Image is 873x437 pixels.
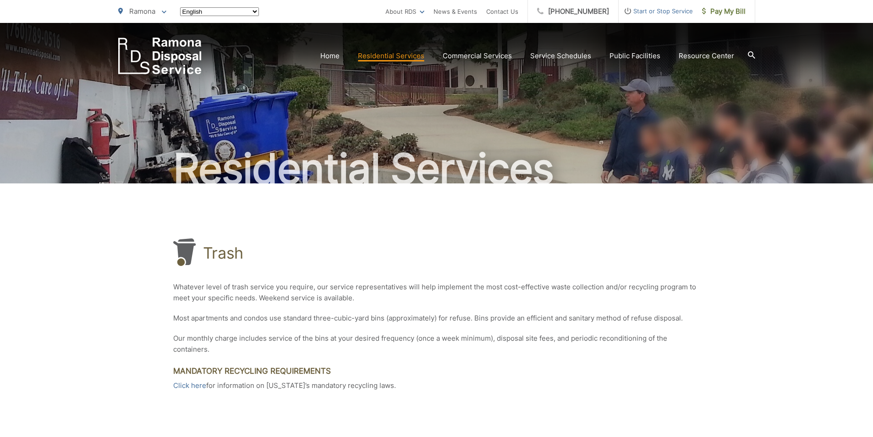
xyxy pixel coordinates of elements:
[173,282,700,304] p: Whatever level of trash service you require, our service representatives will help implement the ...
[486,6,518,17] a: Contact Us
[702,6,746,17] span: Pay My Bill
[385,6,424,17] a: About RDS
[679,50,734,61] a: Resource Center
[129,7,155,16] span: Ramona
[530,50,591,61] a: Service Schedules
[203,244,244,262] h1: Trash
[173,366,700,376] h3: Mandatory Recycling Requirements
[320,50,340,61] a: Home
[173,333,700,355] p: Our monthly charge includes service of the bins at your desired frequency (once a week minimum), ...
[609,50,660,61] a: Public Facilities
[173,313,700,324] p: Most apartments and condos use standard three-cubic-yard bins (approximately) for refuse. Bins pr...
[358,50,424,61] a: Residential Services
[443,50,512,61] a: Commercial Services
[118,38,202,74] a: EDCD logo. Return to the homepage.
[434,6,477,17] a: News & Events
[118,146,755,192] h2: Residential Services
[173,380,206,391] a: Click here
[180,7,259,16] select: Select a language
[173,380,700,391] p: for information on [US_STATE]’s mandatory recycling laws.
